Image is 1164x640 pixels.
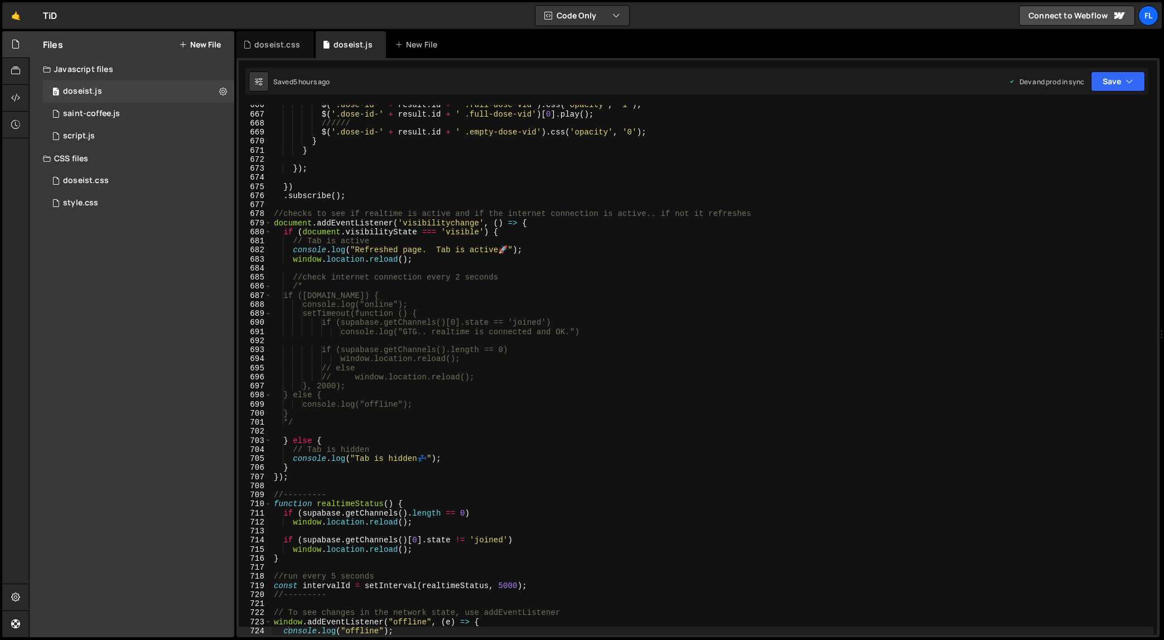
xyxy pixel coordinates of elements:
div: 668 [239,119,272,128]
div: 687 [239,291,272,300]
div: 702 [239,427,272,436]
div: 682 [239,246,272,254]
div: Dev and prod in sync [1008,77,1084,86]
div: TiD [43,9,57,22]
div: 696 [239,373,272,382]
div: doseist.css [254,39,300,50]
div: 703 [239,436,272,445]
div: Saved [273,77,330,86]
div: 679 [239,219,272,228]
div: 676 [239,191,272,200]
div: CSS files [30,147,234,170]
div: 4604/27020.js [43,103,234,125]
div: 724 [239,627,272,636]
div: saint-coffee.js [63,109,120,119]
div: Javascript files [30,58,234,80]
div: 699 [239,400,272,409]
button: Code Only [535,6,629,26]
div: 672 [239,155,272,164]
div: 680 [239,228,272,237]
div: 675 [239,182,272,191]
div: 669 [239,128,272,137]
div: 712 [239,518,272,527]
h2: Files [43,39,63,51]
a: 🤙 [2,2,30,29]
div: 681 [239,237,272,246]
div: 666 [239,100,272,109]
div: doseist.css [63,176,109,186]
span: 0 [52,88,59,97]
div: 690 [239,318,272,327]
div: 685 [239,273,272,282]
div: 698 [239,391,272,400]
div: 693 [239,345,272,354]
div: 716 [239,554,272,563]
div: 670 [239,137,272,146]
div: 688 [239,300,272,309]
div: 718 [239,572,272,581]
div: 697 [239,382,272,391]
div: 706 [239,463,272,472]
div: 683 [239,255,272,264]
a: Connect to Webflow [1019,6,1135,26]
div: 667 [239,110,272,119]
div: 673 [239,164,272,173]
div: 717 [239,563,272,572]
div: 684 [239,264,272,273]
button: Save [1091,71,1145,92]
div: 713 [239,527,272,536]
div: doseist.js [63,86,102,97]
div: 711 [239,509,272,518]
div: 701 [239,418,272,427]
div: 695 [239,364,272,373]
div: style.css [63,198,98,208]
div: 720 [239,590,272,599]
div: 710 [239,499,272,508]
div: 691 [239,328,272,336]
div: New File [395,39,442,50]
div: 4604/25434.css [43,192,234,214]
div: 692 [239,336,272,345]
div: 677 [239,200,272,209]
a: Fl [1138,6,1158,26]
div: 708 [239,482,272,490]
div: 678 [239,209,272,218]
div: 719 [239,581,272,590]
div: 722 [239,608,272,617]
div: 705 [239,454,272,463]
div: 689 [239,309,272,318]
div: 4604/42100.css [43,170,234,192]
div: 723 [239,618,272,627]
div: 714 [239,536,272,545]
div: 4604/24567.js [43,125,234,147]
div: 704 [239,445,272,454]
div: 674 [239,173,272,182]
div: 694 [239,354,272,363]
div: 721 [239,599,272,608]
div: 707 [239,473,272,482]
div: 700 [239,409,272,418]
div: 671 [239,146,272,155]
div: doseist.js [334,39,373,50]
div: 4604/37981.js [43,80,234,103]
div: 5 hours ago [293,77,330,86]
div: 686 [239,282,272,291]
button: New File [179,40,221,49]
div: script.js [63,131,95,141]
div: 709 [239,490,272,499]
div: 715 [239,545,272,554]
